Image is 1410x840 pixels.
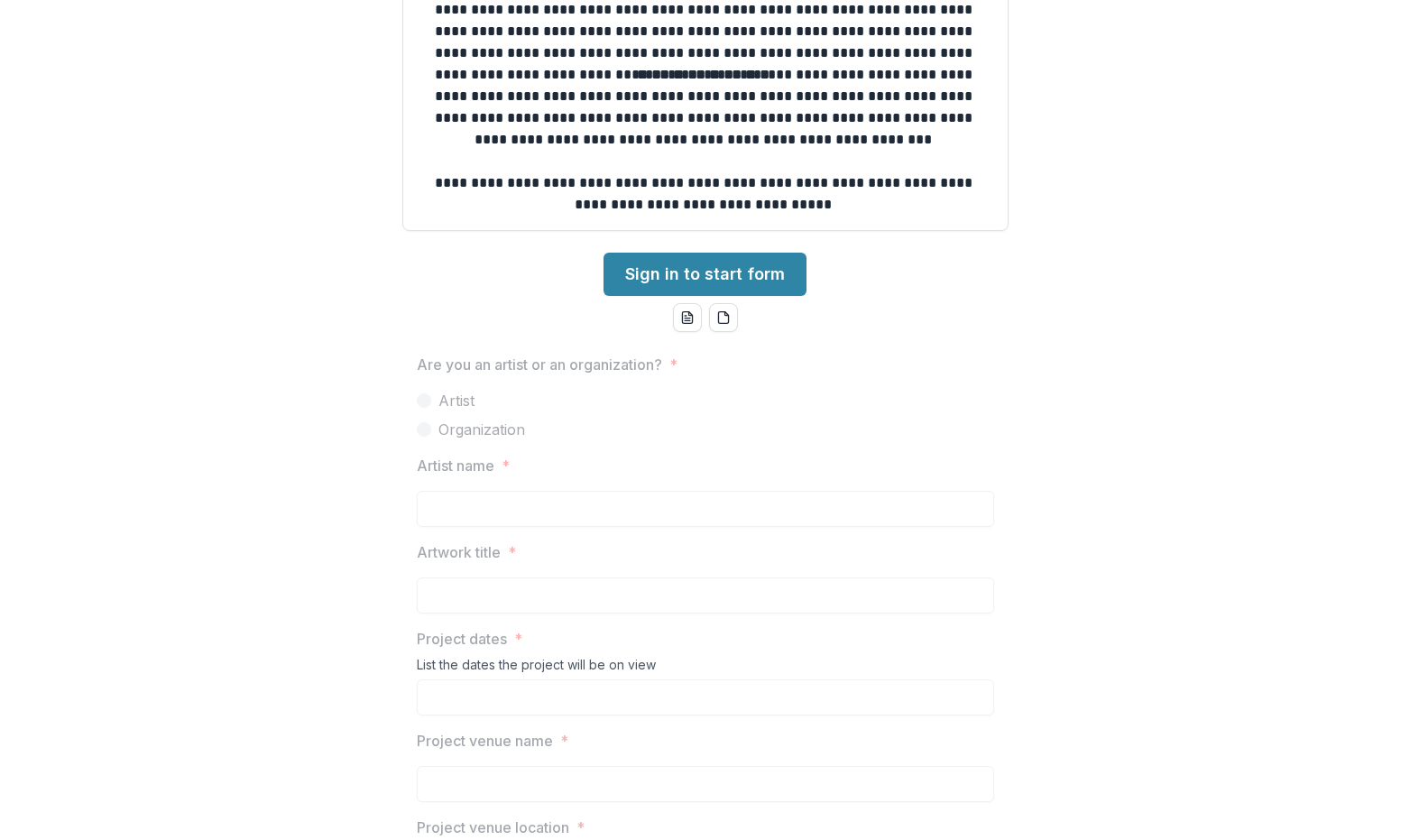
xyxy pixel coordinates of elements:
[417,541,501,563] p: Artwork title
[417,628,507,650] p: Project dates
[438,419,525,440] span: Organization
[438,390,475,411] span: Artist
[417,657,994,679] div: List the dates the project will be on view
[417,730,553,752] p: Project venue name
[417,354,662,375] p: Are you an artist or an organization?
[417,455,494,476] p: Artist name
[673,303,702,332] button: word-download
[709,303,738,332] button: pdf-download
[604,253,806,296] a: Sign in to start form
[417,817,569,838] p: Project venue location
